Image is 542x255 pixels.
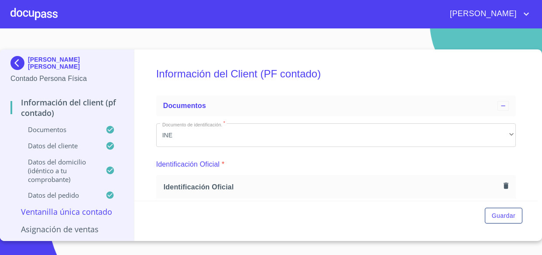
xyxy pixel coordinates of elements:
span: Identificación Oficial [164,182,500,192]
p: Datos del domicilio (idéntico a tu comprobante) [10,157,106,184]
div: Documentos [156,95,516,116]
p: Ventanilla única contado [10,206,123,217]
p: Contado Persona Física [10,73,123,84]
button: account of current user [443,7,532,21]
p: Información del Client (PF contado) [10,97,123,118]
p: Asignación de Ventas [10,224,123,234]
p: [PERSON_NAME] [PERSON_NAME] [28,56,123,70]
div: INE [156,123,516,147]
button: Guardar [485,208,522,224]
span: Guardar [492,210,515,221]
h5: Información del Client (PF contado) [156,56,516,92]
div: [PERSON_NAME] [PERSON_NAME] [10,56,123,73]
p: Identificación Oficial [156,159,220,170]
span: [PERSON_NAME] [443,7,521,21]
img: Docupass spot blue [10,56,28,70]
span: Documentos [163,102,206,109]
p: Datos del cliente [10,141,106,150]
p: Documentos [10,125,106,134]
p: Datos del pedido [10,191,106,199]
